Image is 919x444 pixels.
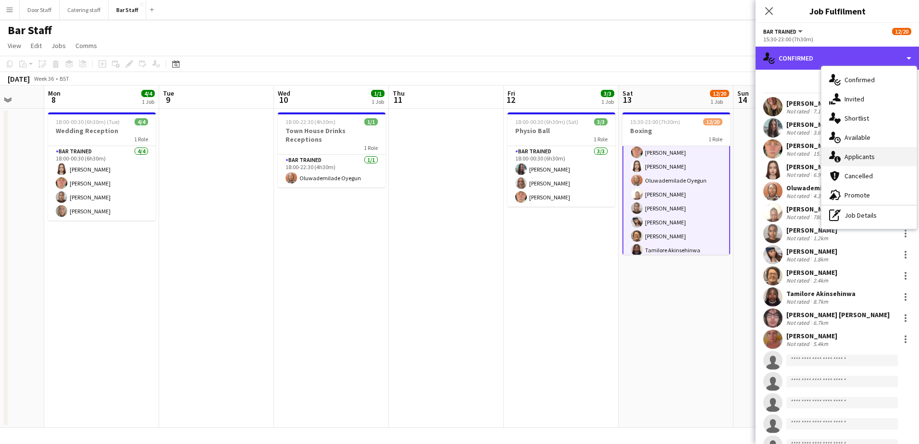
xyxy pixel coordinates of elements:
[756,47,919,70] div: Confirmed
[811,213,829,221] div: 780m
[161,94,174,105] span: 9
[371,90,385,97] span: 1/1
[786,162,837,171] div: [PERSON_NAME]
[821,185,917,205] div: Promote
[601,98,614,105] div: 1 Job
[391,94,405,105] span: 11
[364,118,378,125] span: 1/1
[621,94,633,105] span: 13
[27,39,46,52] a: Edit
[47,94,61,105] span: 8
[630,118,680,125] span: 15:30-23:00 (7h30m)
[32,75,56,82] span: Week 36
[786,268,837,277] div: [PERSON_NAME]
[786,247,837,256] div: [PERSON_NAME]
[786,213,811,221] div: Not rated
[811,319,830,326] div: 6.7km
[393,89,405,98] span: Thu
[109,0,146,19] button: Bar Staff
[75,41,97,50] span: Comms
[372,98,384,105] div: 1 Job
[8,23,52,37] h1: Bar Staff
[786,340,811,347] div: Not rated
[508,89,515,98] span: Fri
[278,89,290,98] span: Wed
[821,128,917,147] div: Available
[786,205,837,213] div: [PERSON_NAME]
[786,310,890,319] div: [PERSON_NAME] [PERSON_NAME]
[786,319,811,326] div: Not rated
[364,144,378,151] span: 1 Role
[786,141,837,150] div: [PERSON_NAME]
[594,118,608,125] span: 3/3
[48,146,156,221] app-card-role: Bar trained4/418:00-00:30 (6h30m)[PERSON_NAME][PERSON_NAME][PERSON_NAME][PERSON_NAME]
[51,41,66,50] span: Jobs
[786,192,811,199] div: Not rated
[786,277,811,284] div: Not rated
[622,126,730,135] h3: Boxing
[506,94,515,105] span: 12
[508,126,615,135] h3: Physio Ball
[48,112,156,221] div: 18:00-00:30 (6h30m) (Tue)4/4Wedding Reception1 RoleBar trained4/418:00-00:30 (6h30m)[PERSON_NAME]...
[821,147,917,166] div: Applicants
[737,89,749,98] span: Sun
[60,75,69,82] div: BST
[31,41,42,50] span: Edit
[8,74,30,84] div: [DATE]
[821,70,917,89] div: Confirmed
[786,256,811,263] div: Not rated
[821,166,917,185] div: Cancelled
[811,171,830,178] div: 6.9km
[786,289,856,298] div: Tamilore Akinsehinwa
[622,112,730,255] div: 15:30-23:00 (7h30m)12/20Boxing1 Role15:30-23:00 (7h30m)[PERSON_NAME][PERSON_NAME][PERSON_NAME][PE...
[786,332,837,340] div: [PERSON_NAME]
[786,120,837,129] div: [PERSON_NAME]
[811,340,830,347] div: 5.4km
[710,98,729,105] div: 1 Job
[48,89,61,98] span: Mon
[763,28,804,35] button: Bar trained
[276,94,290,105] span: 10
[756,5,919,17] h3: Job Fulfilment
[622,100,730,403] app-card-role: 15:30-23:00 (7h30m)[PERSON_NAME][PERSON_NAME][PERSON_NAME][PERSON_NAME]Oluwademilade Oyegun[PERSO...
[811,108,830,115] div: 7.1km
[786,226,837,234] div: [PERSON_NAME]
[786,129,811,136] div: Not rated
[594,136,608,143] span: 1 Role
[508,112,615,207] app-job-card: 18:00-00:30 (6h30m) (Sat)3/3Physio Ball1 RoleBar trained3/318:00-00:30 (6h30m)[PERSON_NAME][PERSO...
[703,118,722,125] span: 12/20
[278,112,385,187] app-job-card: 18:00-22:30 (4h30m)1/1Town House Drinks Receptions1 RoleBar trained1/118:00-22:30 (4h30m)Oluwadem...
[708,136,722,143] span: 1 Role
[786,298,811,305] div: Not rated
[821,206,917,225] div: Job Details
[135,118,148,125] span: 4/4
[786,99,837,108] div: [PERSON_NAME]
[763,28,796,35] span: Bar trained
[134,136,148,143] span: 1 Role
[811,256,830,263] div: 1.8km
[892,28,911,35] span: 12/20
[736,94,749,105] span: 14
[56,118,120,125] span: 18:00-00:30 (6h30m) (Tue)
[811,192,830,199] div: 4.3km
[20,0,60,19] button: Door Staff
[821,89,917,109] div: Invited
[278,126,385,144] h3: Town House Drinks Receptions
[786,171,811,178] div: Not rated
[48,39,70,52] a: Jobs
[786,108,811,115] div: Not rated
[72,39,101,52] a: Comms
[811,150,833,157] div: 15.1km
[811,298,830,305] div: 8.7km
[508,146,615,207] app-card-role: Bar trained3/318:00-00:30 (6h30m)[PERSON_NAME][PERSON_NAME][PERSON_NAME]
[786,150,811,157] div: Not rated
[763,36,911,43] div: 15:30-23:00 (7h30m)
[515,118,578,125] span: 18:00-00:30 (6h30m) (Sat)
[8,41,21,50] span: View
[601,90,614,97] span: 3/3
[811,234,830,242] div: 1.2km
[811,277,830,284] div: 2.4km
[811,129,830,136] div: 3.6km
